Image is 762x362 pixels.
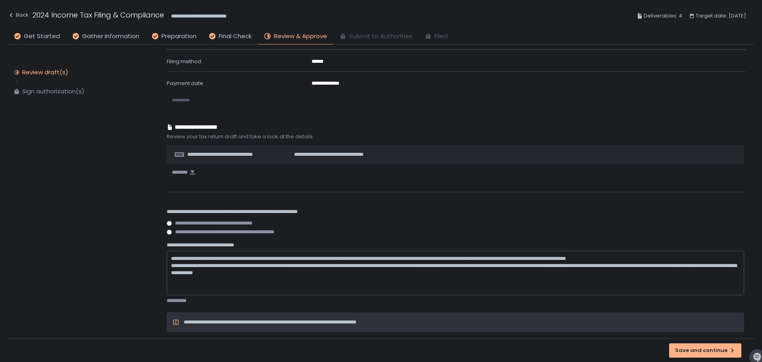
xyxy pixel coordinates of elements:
h1: 2024 Income Tax Filing & Compliance [33,10,164,20]
div: Back [8,10,29,20]
button: Back [8,10,29,23]
span: Review & Approve [274,32,327,41]
div: Review draft(s) [22,68,68,76]
div: Sign authorization(s) [22,87,85,95]
span: Payment date [167,79,203,87]
div: Save and continue [675,347,735,354]
span: Filed [435,32,448,41]
span: Filing method [167,58,201,65]
span: Final Check [219,32,252,41]
span: Target date: [DATE] [696,11,746,21]
span: Gather Information [82,32,139,41]
span: Review your tax return draft and take a look at the details [167,133,746,140]
span: Deliverables: 4 [644,11,682,21]
span: Preparation [162,32,196,41]
span: Get Started [24,32,60,41]
button: Save and continue [669,343,741,358]
span: Submit to Authorities [349,32,412,41]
